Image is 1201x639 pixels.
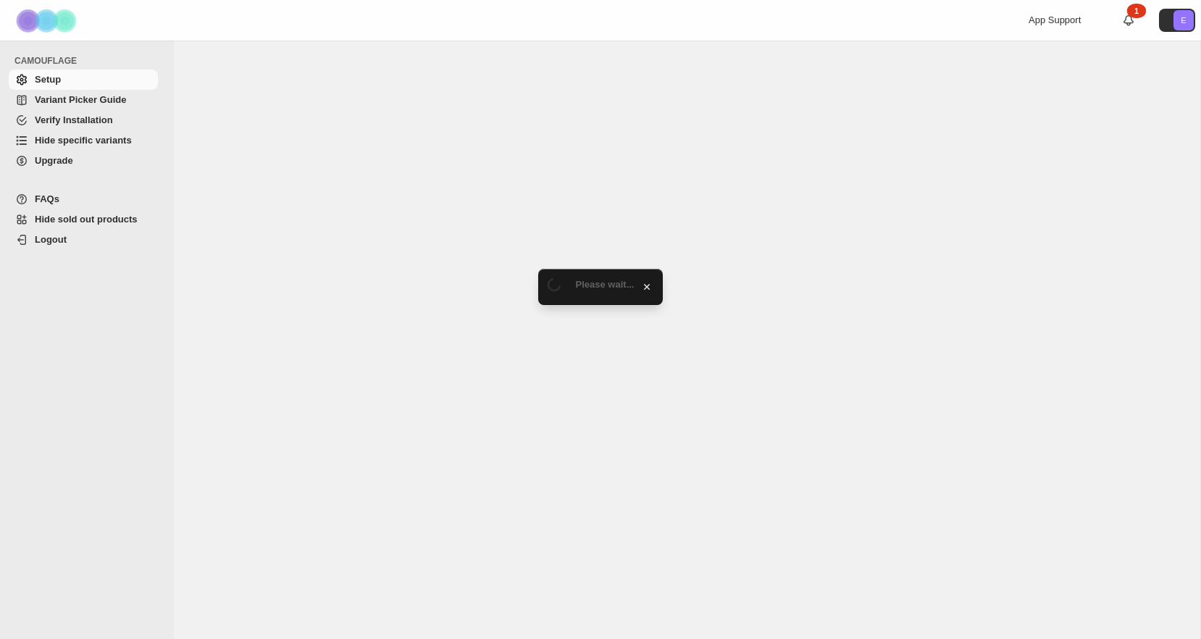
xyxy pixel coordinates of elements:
[35,114,113,125] span: Verify Installation
[9,189,158,209] a: FAQs
[9,70,158,90] a: Setup
[35,214,138,225] span: Hide sold out products
[9,130,158,151] a: Hide specific variants
[1173,10,1194,30] span: Avatar with initials E
[35,155,73,166] span: Upgrade
[1121,13,1136,28] a: 1
[35,74,61,85] span: Setup
[9,230,158,250] a: Logout
[35,193,59,204] span: FAQs
[9,209,158,230] a: Hide sold out products
[35,234,67,245] span: Logout
[14,55,164,67] span: CAMOUFLAGE
[9,110,158,130] a: Verify Installation
[35,94,126,105] span: Variant Picker Guide
[1029,14,1081,25] span: App Support
[35,135,132,146] span: Hide specific variants
[576,279,635,290] span: Please wait...
[12,1,84,41] img: Camouflage
[1159,9,1195,32] button: Avatar with initials E
[9,90,158,110] a: Variant Picker Guide
[1181,16,1186,25] text: E
[9,151,158,171] a: Upgrade
[1127,4,1146,18] div: 1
